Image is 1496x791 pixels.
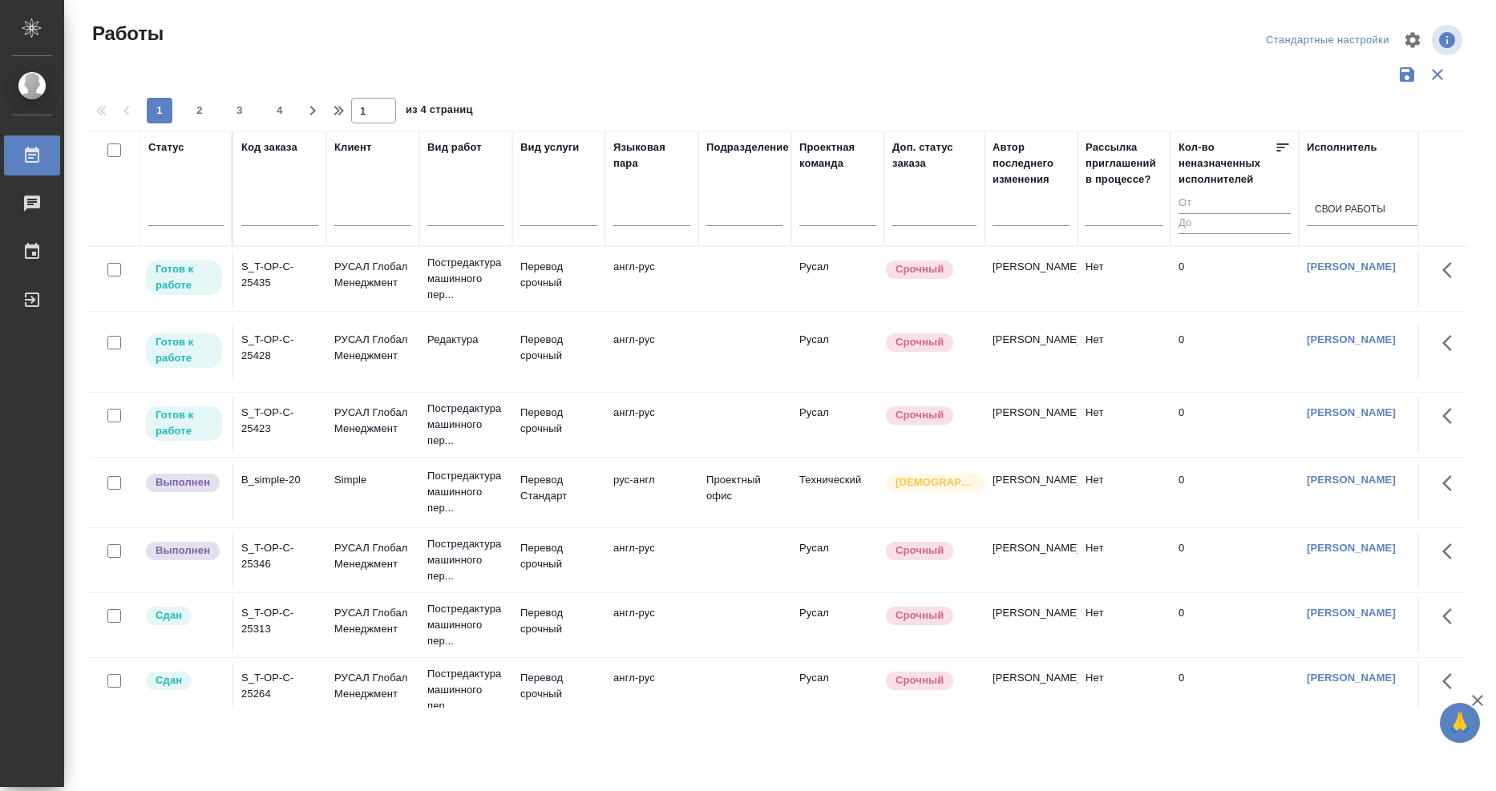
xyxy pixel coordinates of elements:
div: Клиент [334,139,371,155]
p: РУСАЛ Глобал Менеджмент [334,332,411,364]
td: [PERSON_NAME] [985,324,1078,380]
td: Русал [791,662,884,718]
td: англ-рус [605,662,698,718]
p: Перевод Стандарт [520,472,597,504]
td: англ-рус [605,251,698,307]
p: Срочный [896,407,944,423]
td: Нет [1078,397,1171,453]
button: Сбросить фильтры [1422,59,1453,90]
p: Перевод срочный [520,670,597,702]
button: 4 [267,98,293,123]
td: рус-англ [605,464,698,520]
p: Готов к работе [156,407,212,439]
div: Подразделение [706,139,789,155]
td: Нет [1078,662,1171,718]
td: Проектный офис [698,464,791,520]
div: Исполнитель [1307,139,1377,155]
p: Срочный [896,607,944,624]
a: [PERSON_NAME] [1307,406,1396,418]
div: Исполнитель может приступить к работе [144,332,224,369]
div: Вид услуги [520,139,580,155]
button: Здесь прячутся важные кнопки [1433,397,1471,435]
span: 🙏 [1446,706,1474,740]
p: Simple [334,472,411,488]
td: [PERSON_NAME] [985,464,1078,520]
td: Русал [791,251,884,307]
td: [PERSON_NAME] [985,397,1078,453]
p: Постредактура машинного пер... [427,601,504,649]
td: 0 [1171,662,1299,718]
p: Готов к работе [156,261,212,293]
td: англ-рус [605,324,698,380]
td: Технический [791,464,884,520]
div: Проектная команда [799,139,876,172]
div: Исполнитель завершил работу [144,472,224,494]
p: РУСАЛ Глобал Менеджмент [334,670,411,702]
span: 2 [187,103,212,119]
td: Нет [1078,464,1171,520]
p: Перевод срочный [520,605,597,637]
p: Выполнен [156,474,210,490]
div: Исполнитель завершил работу [144,540,224,562]
td: англ-рус [605,597,698,653]
td: [PERSON_NAME] [985,251,1078,307]
td: англ-рус [605,397,698,453]
input: От [1179,194,1291,214]
p: РУСАЛ Глобал Менеджмент [334,540,411,572]
div: Рассылка приглашений в процессе? [1086,139,1162,188]
div: Исполнитель может приступить к работе [144,259,224,297]
span: 3 [227,103,253,119]
p: Срочный [896,543,944,559]
a: [PERSON_NAME] [1307,260,1396,272]
div: S_T-OP-C-25435 [241,259,318,291]
div: Свои работы [1315,204,1385,217]
a: [PERSON_NAME] [1307,672,1396,684]
td: 0 [1171,464,1299,520]
p: [DEMOGRAPHIC_DATA] [896,474,976,490]
button: Здесь прячутся важные кнопки [1433,324,1471,362]
button: Здесь прячутся важные кнопки [1433,597,1471,636]
p: Постредактура машинного пер... [427,255,504,303]
p: Постредактура машинного пер... [427,401,504,449]
p: Срочный [896,334,944,350]
div: Вид работ [427,139,482,155]
td: 0 [1171,324,1299,380]
button: Здесь прячутся важные кнопки [1433,251,1471,289]
div: Менеджер проверил работу исполнителя, передает ее на следующий этап [144,670,224,692]
a: [PERSON_NAME] [1307,607,1396,619]
td: Нет [1078,597,1171,653]
p: РУСАЛ Глобал Менеджмент [334,259,411,291]
button: 3 [227,98,253,123]
button: Здесь прячутся важные кнопки [1433,464,1471,502]
td: Нет [1078,324,1171,380]
button: Здесь прячутся важные кнопки [1433,662,1471,700]
div: Менеджер проверил работу исполнителя, передает ее на следующий этап [144,605,224,627]
div: S_T-OP-C-25313 [241,605,318,637]
input: До [1179,213,1291,233]
td: Русал [791,597,884,653]
span: Настроить таблицу [1393,21,1432,59]
button: 🙏 [1440,703,1480,743]
div: S_T-OP-C-25423 [241,405,318,437]
p: Перевод срочный [520,540,597,572]
td: 0 [1171,397,1299,453]
td: 0 [1171,251,1299,307]
a: [PERSON_NAME] [1307,333,1396,345]
div: Доп. статус заказа [892,139,976,172]
div: Кол-во неназначенных исполнителей [1179,139,1275,188]
td: Русал [791,532,884,588]
p: РУСАЛ Глобал Менеджмент [334,405,411,437]
span: Работы [88,21,164,46]
td: Русал [791,324,884,380]
div: Статус [148,139,184,155]
p: Срочный [896,672,944,688]
p: Постредактура машинного пер... [427,536,504,584]
div: S_T-OP-C-25428 [241,332,318,364]
p: Перевод срочный [520,405,597,437]
td: [PERSON_NAME] [985,532,1078,588]
div: Языковая пара [613,139,690,172]
div: B_simple-20 [241,472,318,488]
button: Здесь прячутся важные кнопки [1433,532,1471,571]
td: 0 [1171,532,1299,588]
div: Исполнитель может приступить к работе [144,405,224,442]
